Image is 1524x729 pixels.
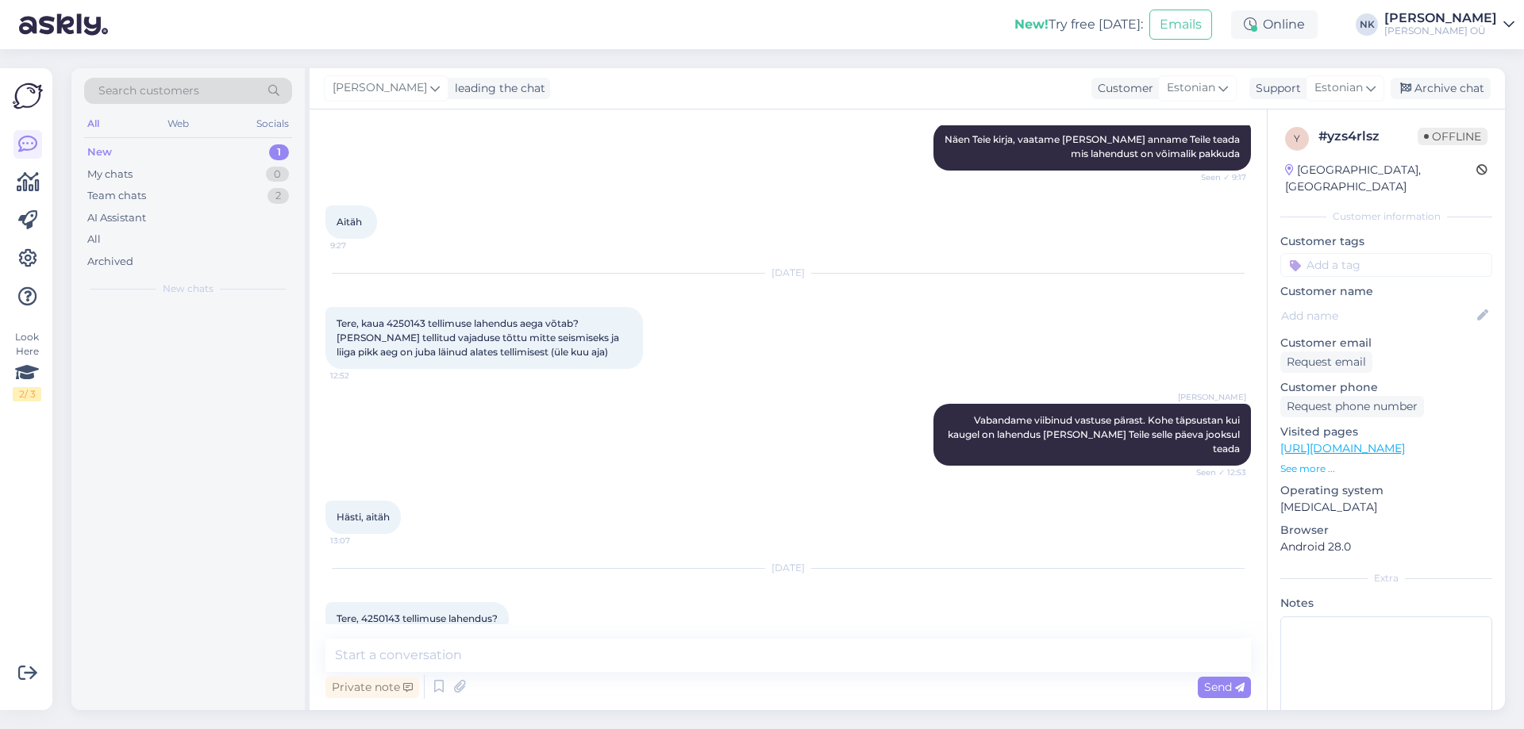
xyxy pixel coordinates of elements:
[87,167,133,182] div: My chats
[330,240,390,251] span: 9:27
[1014,15,1143,34] div: Try free [DATE]:
[13,81,43,111] img: Askly Logo
[1384,12,1497,25] div: [PERSON_NAME]
[1280,424,1492,440] p: Visited pages
[1280,283,1492,300] p: Customer name
[330,535,390,547] span: 13:07
[1281,307,1474,324] input: Add name
[1280,482,1492,499] p: Operating system
[1187,171,1246,183] span: Seen ✓ 9:17
[1280,396,1424,417] div: Request phone number
[267,188,289,204] div: 2
[87,188,146,204] div: Team chats
[1356,13,1378,36] div: NK
[1280,539,1492,555] p: Android 28.0
[337,511,390,523] span: Hästi, aitäh
[1280,209,1492,224] div: Customer information
[1418,128,1487,145] span: Offline
[84,113,102,134] div: All
[1149,10,1212,40] button: Emails
[13,330,41,401] div: Look Here
[1167,79,1215,97] span: Estonian
[1280,233,1492,250] p: Customer tags
[1280,595,1492,612] p: Notes
[13,387,41,401] div: 2 / 3
[325,266,1251,280] div: [DATE]
[333,79,427,97] span: [PERSON_NAME]
[1280,351,1372,373] div: Request email
[87,144,112,160] div: New
[163,282,214,296] span: New chats
[325,677,419,698] div: Private note
[1384,25,1497,37] div: [PERSON_NAME] OÜ
[330,370,390,382] span: 12:52
[269,144,289,160] div: 1
[164,113,192,134] div: Web
[1391,78,1491,99] div: Archive chat
[1178,391,1246,403] span: [PERSON_NAME]
[945,133,1242,159] span: Näen Teie kirja, vaatame [PERSON_NAME] anname Teile teada mis lahendust on võimalik pakkuda
[1204,680,1245,694] span: Send
[266,167,289,182] div: 0
[1280,379,1492,396] p: Customer phone
[948,414,1242,455] span: Vabandame viibinud vastuse pärast. Kohe täpsustan kui kaugel on lahendus [PERSON_NAME] Teile sell...
[98,82,199,99] span: Search customers
[87,210,146,226] div: AI Assistant
[1231,10,1318,39] div: Online
[1280,462,1492,476] p: See more ...
[337,317,622,358] span: Tere, kaua 4250143 tellimuse lahendus aega võtab? [PERSON_NAME] tellitud vajaduse tõttu mitte sei...
[87,254,133,270] div: Archived
[1091,80,1153,97] div: Customer
[337,216,362,228] span: Aitäh
[1318,127,1418,146] div: # yzs4rlsz
[1280,253,1492,277] input: Add a tag
[1280,522,1492,539] p: Browser
[1314,79,1363,97] span: Estonian
[1187,466,1246,478] span: Seen ✓ 12:53
[1014,17,1049,32] b: New!
[1280,499,1492,516] p: [MEDICAL_DATA]
[1285,162,1476,195] div: [GEOGRAPHIC_DATA], [GEOGRAPHIC_DATA]
[253,113,292,134] div: Socials
[1280,335,1492,351] p: Customer email
[1280,441,1405,455] a: [URL][DOMAIN_NAME]
[1249,80,1301,97] div: Support
[1280,571,1492,585] div: Extra
[325,561,1251,575] div: [DATE]
[87,232,101,247] div: All
[1384,12,1514,37] a: [PERSON_NAME][PERSON_NAME] OÜ
[448,80,545,97] div: leading the chat
[1294,132,1300,144] span: y
[337,612,498,624] span: Tere, 4250143 tellimuse lahendus?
